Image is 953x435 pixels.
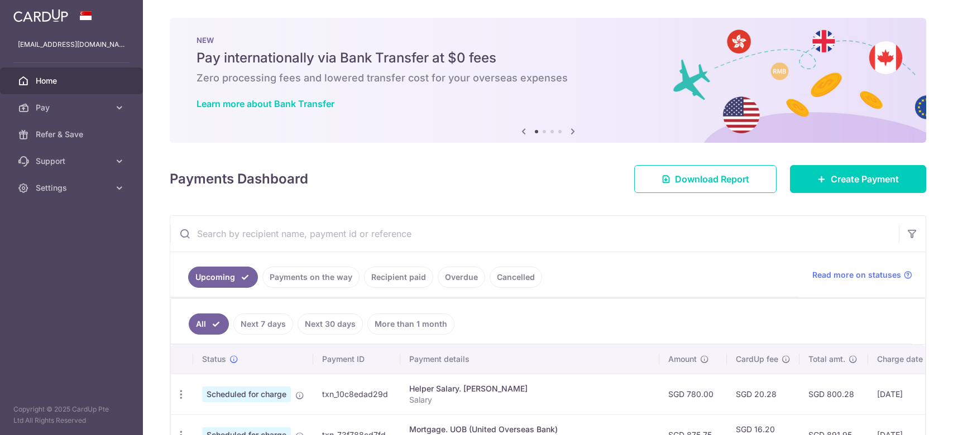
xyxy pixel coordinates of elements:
span: Status [202,354,226,365]
span: Read more on statuses [812,269,901,281]
a: Recipient paid [364,267,433,288]
h4: Payments Dashboard [170,169,308,189]
span: CardUp fee [736,354,778,365]
a: Download Report [634,165,777,193]
a: Next 30 days [298,313,363,335]
span: Amount [668,354,697,365]
td: txn_10c8edad29d [313,374,400,414]
a: Next 7 days [233,313,293,335]
div: Helper Salary. [PERSON_NAME] [409,383,650,394]
input: Search by recipient name, payment id or reference [170,216,899,252]
span: Pay [36,102,109,113]
a: More than 1 month [367,313,454,335]
h6: Zero processing fees and lowered transfer cost for your overseas expenses [197,71,899,85]
span: Home [36,75,109,86]
span: Scheduled for charge [202,386,291,402]
th: Payment details [400,345,659,374]
td: SGD 800.28 [799,374,868,414]
a: Read more on statuses [812,269,912,281]
td: SGD 20.28 [727,374,799,414]
img: CardUp [13,9,68,22]
p: [EMAIL_ADDRESS][DOMAIN_NAME] [18,39,125,50]
p: NEW [197,36,899,45]
div: Mortgage. UOB (United Overseas Bank) [409,424,650,435]
span: Settings [36,182,109,194]
a: All [189,313,229,335]
p: Salary [409,394,650,405]
span: Download Report [675,172,749,186]
a: Learn more about Bank Transfer [197,98,334,109]
a: Upcoming [188,267,258,288]
span: Charge date [877,354,923,365]
th: Payment ID [313,345,400,374]
a: Cancelled [490,267,542,288]
a: Create Payment [790,165,926,193]
span: Refer & Save [36,129,109,140]
td: SGD 780.00 [659,374,727,414]
a: Payments on the way [262,267,360,288]
a: Overdue [438,267,485,288]
span: Create Payment [831,172,899,186]
h5: Pay internationally via Bank Transfer at $0 fees [197,49,899,67]
img: Bank transfer banner [170,18,926,143]
td: [DATE] [868,374,944,414]
span: Support [36,156,109,167]
span: Total amt. [808,354,845,365]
